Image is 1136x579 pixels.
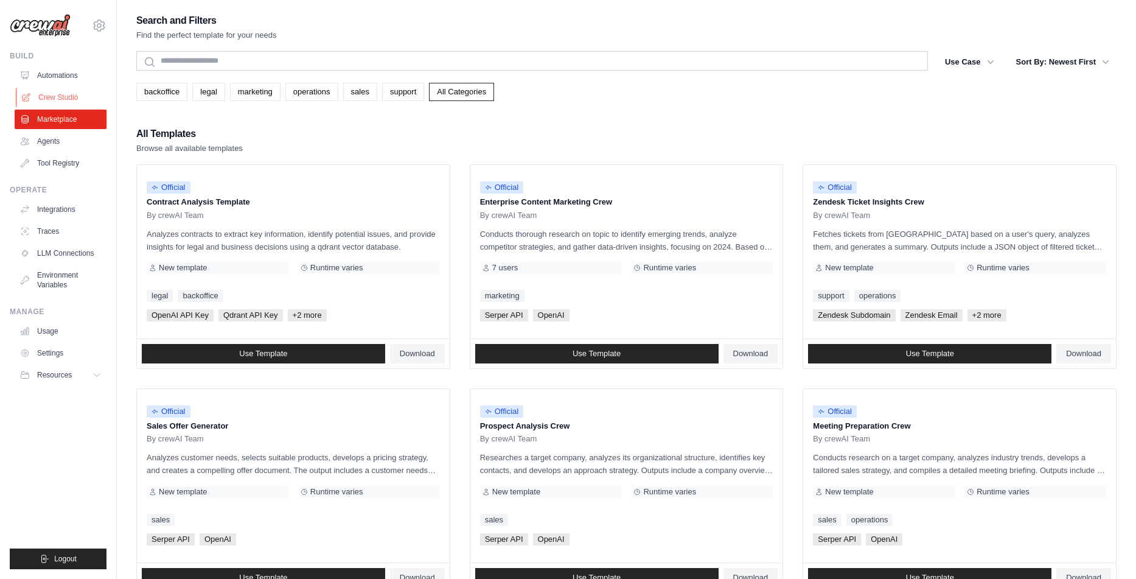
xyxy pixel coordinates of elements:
[813,451,1106,477] p: Conducts research on a target company, analyzes industry trends, develops a tailored sales strate...
[813,211,870,220] span: By crewAI Team
[192,83,225,101] a: legal
[200,533,236,546] span: OpenAI
[136,29,277,41] p: Find the perfect template for your needs
[733,349,768,359] span: Download
[54,554,77,564] span: Logout
[866,533,902,546] span: OpenAI
[285,83,338,101] a: operations
[480,196,773,208] p: Enterprise Content Marketing Crew
[15,343,106,363] a: Settings
[230,83,281,101] a: marketing
[813,196,1106,208] p: Zendesk Ticket Insights Crew
[723,344,778,363] a: Download
[15,200,106,219] a: Integrations
[813,309,895,321] span: Zendesk Subdomain
[15,66,106,85] a: Automations
[480,290,524,302] a: marketing
[533,309,570,321] span: OpenAI
[813,290,849,302] a: support
[15,244,106,263] a: LLM Connections
[400,349,435,359] span: Download
[37,370,72,380] span: Resources
[480,434,537,444] span: By crewAI Team
[382,83,424,101] a: support
[825,263,873,273] span: New template
[136,83,187,101] a: backoffice
[10,307,106,317] div: Manage
[178,290,223,302] a: backoffice
[901,309,963,321] span: Zendesk Email
[147,405,190,418] span: Official
[813,181,857,194] span: Official
[1056,344,1111,363] a: Download
[147,514,175,526] a: sales
[15,153,106,173] a: Tool Registry
[492,263,518,273] span: 7 users
[480,211,537,220] span: By crewAI Team
[15,321,106,341] a: Usage
[390,344,445,363] a: Download
[533,533,570,546] span: OpenAI
[15,265,106,295] a: Environment Variables
[10,14,71,37] img: Logo
[147,434,204,444] span: By crewAI Team
[480,514,508,526] a: sales
[573,349,621,359] span: Use Template
[310,263,363,273] span: Runtime varies
[846,514,893,526] a: operations
[1066,349,1101,359] span: Download
[475,344,719,363] a: Use Template
[15,222,106,241] a: Traces
[159,263,207,273] span: New template
[136,12,277,29] h2: Search and Filters
[10,549,106,569] button: Logout
[813,228,1106,253] p: Fetches tickets from [GEOGRAPHIC_DATA] based on a user's query, analyzes them, and generates a su...
[492,487,540,497] span: New template
[15,365,106,385] button: Resources
[142,344,385,363] a: Use Template
[480,451,773,477] p: Researches a target company, analyzes its organizational structure, identifies key contacts, and ...
[147,420,440,432] p: Sales Offer Generator
[147,181,190,194] span: Official
[480,420,773,432] p: Prospect Analysis Crew
[136,125,243,142] h2: All Templates
[967,309,1006,321] span: +2 more
[310,487,363,497] span: Runtime varies
[977,487,1030,497] span: Runtime varies
[10,51,106,61] div: Build
[906,349,954,359] span: Use Template
[16,88,108,107] a: Crew Studio
[147,533,195,546] span: Serper API
[813,434,870,444] span: By crewAI Team
[808,344,1051,363] a: Use Template
[147,196,440,208] p: Contract Analysis Template
[643,487,696,497] span: Runtime varies
[480,533,528,546] span: Serper API
[147,290,173,302] a: legal
[813,405,857,418] span: Official
[825,487,873,497] span: New template
[15,110,106,129] a: Marketplace
[147,228,440,253] p: Analyzes contracts to extract key information, identify potential issues, and provide insights fo...
[429,83,494,101] a: All Categories
[10,185,106,195] div: Operate
[938,51,1002,73] button: Use Case
[480,405,524,418] span: Official
[159,487,207,497] span: New template
[218,309,283,321] span: Qdrant API Key
[480,228,773,253] p: Conducts thorough research on topic to identify emerging trends, analyze competitor strategies, a...
[813,533,861,546] span: Serper API
[15,132,106,151] a: Agents
[147,211,204,220] span: By crewAI Team
[643,263,696,273] span: Runtime varies
[136,142,243,155] p: Browse all available templates
[813,514,841,526] a: sales
[1009,51,1117,73] button: Sort By: Newest First
[147,309,214,321] span: OpenAI API Key
[480,309,528,321] span: Serper API
[147,451,440,477] p: Analyzes customer needs, selects suitable products, develops a pricing strategy, and creates a co...
[239,349,287,359] span: Use Template
[288,309,327,321] span: +2 more
[813,420,1106,432] p: Meeting Preparation Crew
[480,181,524,194] span: Official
